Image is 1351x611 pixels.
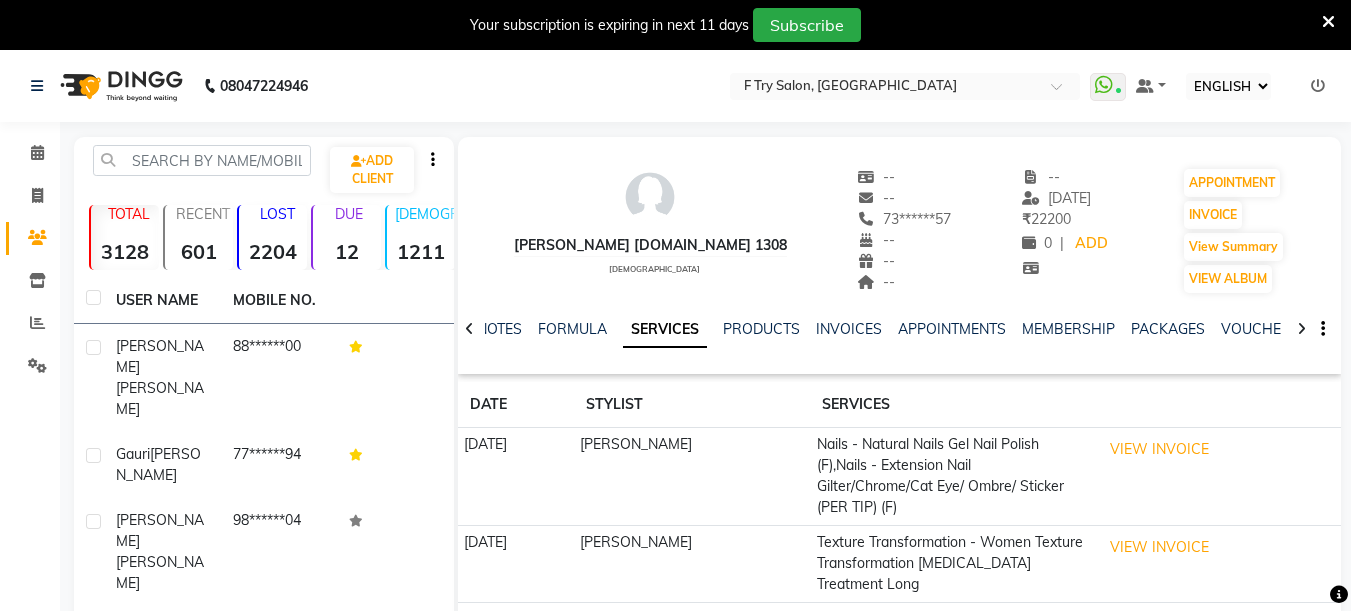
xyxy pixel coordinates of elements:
a: ADD CLIENT [330,147,414,193]
span: [DEMOGRAPHIC_DATA] [609,264,700,274]
span: 22200 [1022,210,1071,228]
b: 08047224946 [220,58,308,114]
td: Nails - Natural Nails Gel Nail Polish (F),Nails - Extension Nail Gilter/Chrome/Cat Eye/ Ombre/ St... [810,428,1094,526]
a: INVOICES [816,320,882,338]
th: DATE [458,382,574,428]
button: Subscribe [753,8,861,42]
button: VIEW INVOICE [1101,532,1218,563]
span: -- [858,231,896,249]
span: ₹ [1022,210,1031,228]
div: [PERSON_NAME] [DOMAIN_NAME] 1308 [514,235,787,256]
td: Texture Transformation - Women Texture Transformation [MEDICAL_DATA] Treatment Long [810,525,1094,602]
a: APPOINTMENTS [898,320,1006,338]
span: -- [858,168,896,186]
strong: 601 [165,239,233,264]
span: -- [1022,168,1060,186]
button: VIEW INVOICE [1101,434,1218,465]
td: [DATE] [458,525,574,602]
span: [PERSON_NAME] [116,337,204,376]
span: -- [858,189,896,207]
button: View Summary [1184,233,1283,261]
td: [PERSON_NAME] [574,428,811,526]
span: -- [858,273,896,291]
th: USER NAME [104,278,221,324]
span: 0 [1022,234,1052,252]
strong: 12 [313,239,381,264]
th: MOBILE NO. [221,278,338,324]
p: TOTAL [99,205,159,223]
strong: 2204 [239,239,307,264]
td: [DATE] [458,428,574,526]
button: VIEW ALBUM [1184,265,1272,293]
a: SERVICES [623,312,707,348]
p: LOST [247,205,307,223]
img: logo [51,58,188,114]
a: ADD [1072,230,1111,258]
th: SERVICES [810,382,1094,428]
a: VOUCHERS [1221,320,1300,338]
span: Gauri [116,445,150,463]
span: [DATE] [1022,189,1091,207]
p: [DEMOGRAPHIC_DATA] [395,205,455,223]
span: [PERSON_NAME] [116,553,204,592]
span: [PERSON_NAME] [116,511,204,550]
a: PRODUCTS [723,320,800,338]
input: SEARCH BY NAME/MOBILE/EMAIL/CODE [93,145,311,176]
span: -- [858,252,896,270]
button: APPOINTMENT [1184,169,1280,197]
a: PACKAGES [1131,320,1205,338]
div: Your subscription is expiring in next 11 days [470,15,749,36]
span: [PERSON_NAME] [116,445,201,484]
span: [PERSON_NAME] [116,379,204,418]
a: NOTES [477,320,522,338]
p: DUE [317,205,381,223]
img: avatar [620,167,680,227]
button: INVOICE [1184,201,1242,229]
th: STYLIST [574,382,811,428]
p: RECENT [173,205,233,223]
span: | [1060,233,1064,254]
a: MEMBERSHIP [1022,320,1115,338]
td: [PERSON_NAME] [574,525,811,602]
strong: 3128 [91,239,159,264]
a: FORMULA [538,320,607,338]
strong: 1211 [387,239,455,264]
